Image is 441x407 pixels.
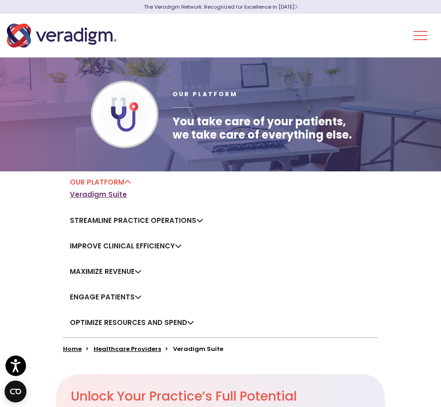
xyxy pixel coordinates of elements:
[173,90,237,98] span: Our Platform
[63,345,82,353] a: Home
[70,190,127,199] a: Veradigm Suite
[294,3,298,10] span: Learn More
[414,24,427,47] button: Toggle Navigation Menu
[70,318,194,327] a: Optimize Resources and Spend
[173,115,352,142] h1: You take care of your patients, we take care of everything else.
[7,21,116,51] img: Veradigm logo
[71,389,370,404] h2: Unlock Your Practice’s Full Potential
[70,177,131,187] a: Our Platform
[70,267,142,276] a: Maximize Revenue
[144,3,298,10] a: The Veradigm Network: Recognized for Excellence in [DATE]Learn More
[94,345,161,353] a: Healthcare Providers
[70,292,142,302] a: Engage Patients
[5,381,26,402] button: Open CMP widget
[266,341,430,396] iframe: Drift Chat Widget
[70,216,203,225] a: Streamline Practice Operations
[70,241,182,251] a: Improve Clinical Efficiency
